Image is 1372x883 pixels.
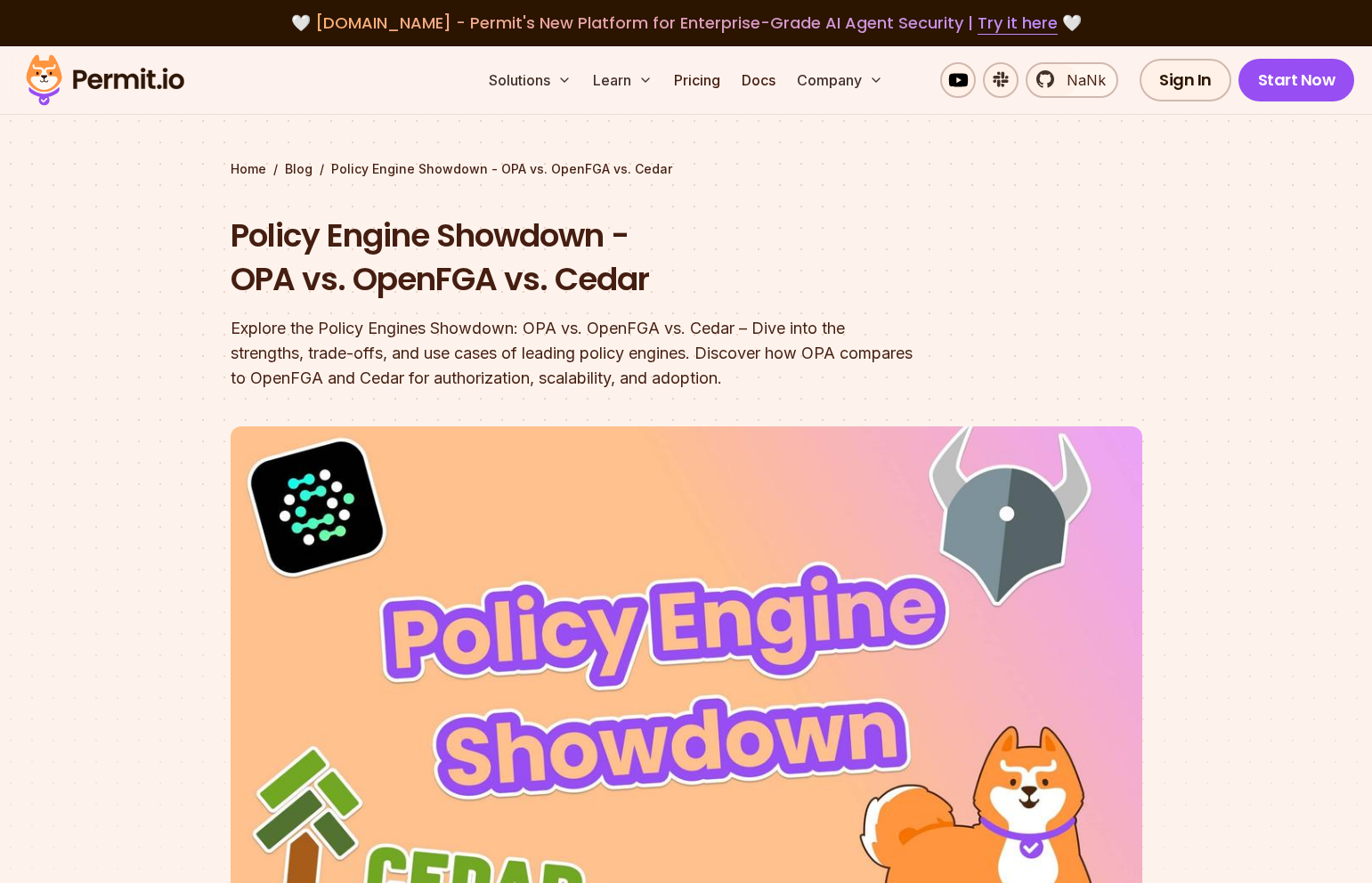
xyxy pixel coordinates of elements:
a: Try it here [978,12,1058,35]
img: Permit logo [18,50,192,110]
a: Home [231,160,266,178]
button: Solutions [482,62,579,98]
button: Learn [586,62,660,98]
button: Company [790,62,890,98]
div: 🤍 🤍 [43,11,1329,36]
div: / / [231,160,1142,178]
a: NaNk [1026,62,1118,98]
a: Sign In [1140,59,1231,101]
a: Docs [735,62,783,98]
h1: Policy Engine Showdown - OPA vs. OpenFGA vs. Cedar [231,214,914,302]
a: Start Now [1238,59,1355,101]
a: Blog [285,160,313,178]
span: [DOMAIN_NAME] - Permit's New Platform for Enterprise-Grade AI Agent Security | [315,12,1058,34]
div: Explore the Policy Engines Showdown: OPA vs. OpenFGA vs. Cedar – Dive into the strengths, trade-o... [231,316,914,391]
a: Pricing [667,62,727,98]
span: NaNk [1056,69,1106,91]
